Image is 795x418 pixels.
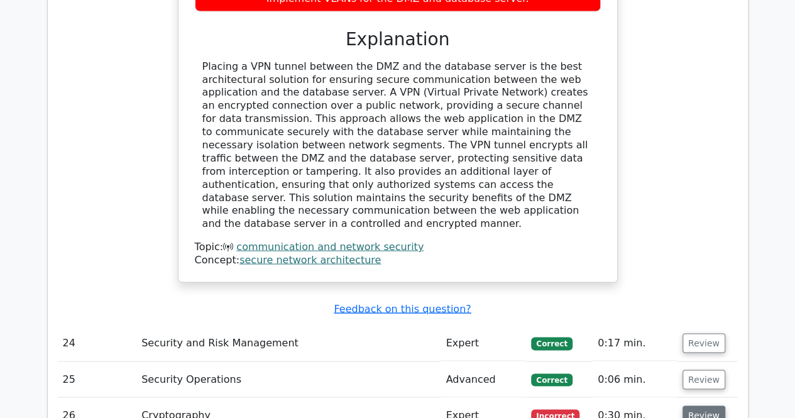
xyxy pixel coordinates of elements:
td: 24 [58,325,137,361]
div: Concept: [195,253,601,267]
a: secure network architecture [239,253,381,265]
td: Expert [441,325,526,361]
td: 25 [58,361,137,397]
button: Review [683,333,725,353]
td: Security and Risk Management [136,325,441,361]
td: 0:17 min. [593,325,677,361]
td: Advanced [441,361,526,397]
td: Security Operations [136,361,441,397]
div: Topic: [195,240,601,253]
a: communication and network security [236,240,424,252]
span: Correct [531,337,572,349]
button: Review [683,370,725,389]
div: Placing a VPN tunnel between the DMZ and the database server is the best architectural solution f... [202,60,593,230]
a: Feedback on this question? [334,302,471,314]
td: 0:06 min. [593,361,677,397]
h3: Explanation [202,29,593,50]
span: Correct [531,373,572,386]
